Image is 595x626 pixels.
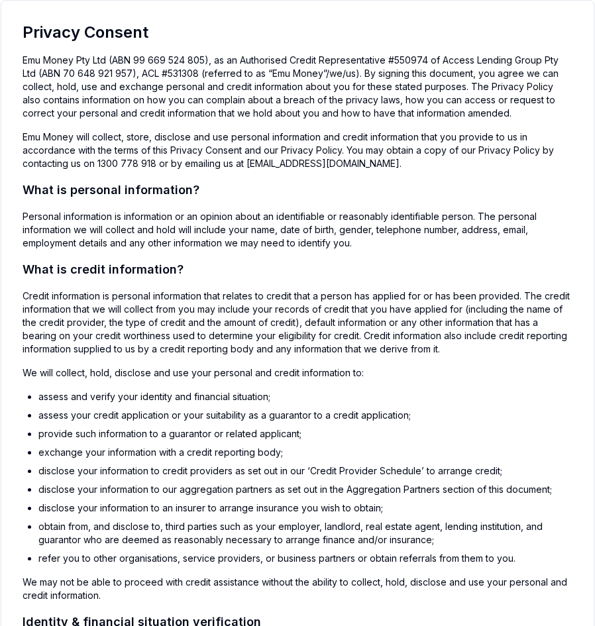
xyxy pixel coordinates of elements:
h2: What is personal information? [23,181,572,199]
p: Emu Money Pty Ltd (ABN 99 669 524 805), as an Authorised Credit Representative #550974 of Access ... [23,54,572,120]
li: obtain from, and disclose to, third parties such as your employer, landlord, real estate agent, l... [38,520,572,547]
p: We will collect, hold, disclose and use your personal and credit information to: [23,366,572,380]
li: disclose your information to credit providers as set out in our ‘Credit Provider Schedule’ to arr... [38,464,572,478]
li: exchange your information with a credit reporting body; [38,446,572,459]
p: Personal information is information or an opinion about an identifiable or reasonably identifiabl... [23,210,572,250]
li: provide such information to a guarantor or related applicant; [38,427,572,441]
h1: Privacy Consent [23,22,572,43]
h2: What is credit information? [23,260,572,279]
p: Emu Money will collect, store, disclose and use personal information and credit information that ... [23,130,572,170]
p: We may not be able to proceed with credit assistance without the ability to collect, hold, disclo... [23,576,572,602]
li: assess and verify your identity and financial situation; [38,390,572,403]
li: disclose your information to an insurer to arrange insurance you wish to obtain; [38,501,572,515]
p: Credit information is personal information that relates to credit that a person has applied for o... [23,289,572,356]
li: refer you to other organisations, service providers, or business partners or obtain referrals fro... [38,552,572,565]
li: disclose your information to our aggregation partners as set out in the Aggregation Partners sect... [38,483,572,496]
li: assess your credit application or your suitability as a guarantor to a credit application; [38,409,572,422]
